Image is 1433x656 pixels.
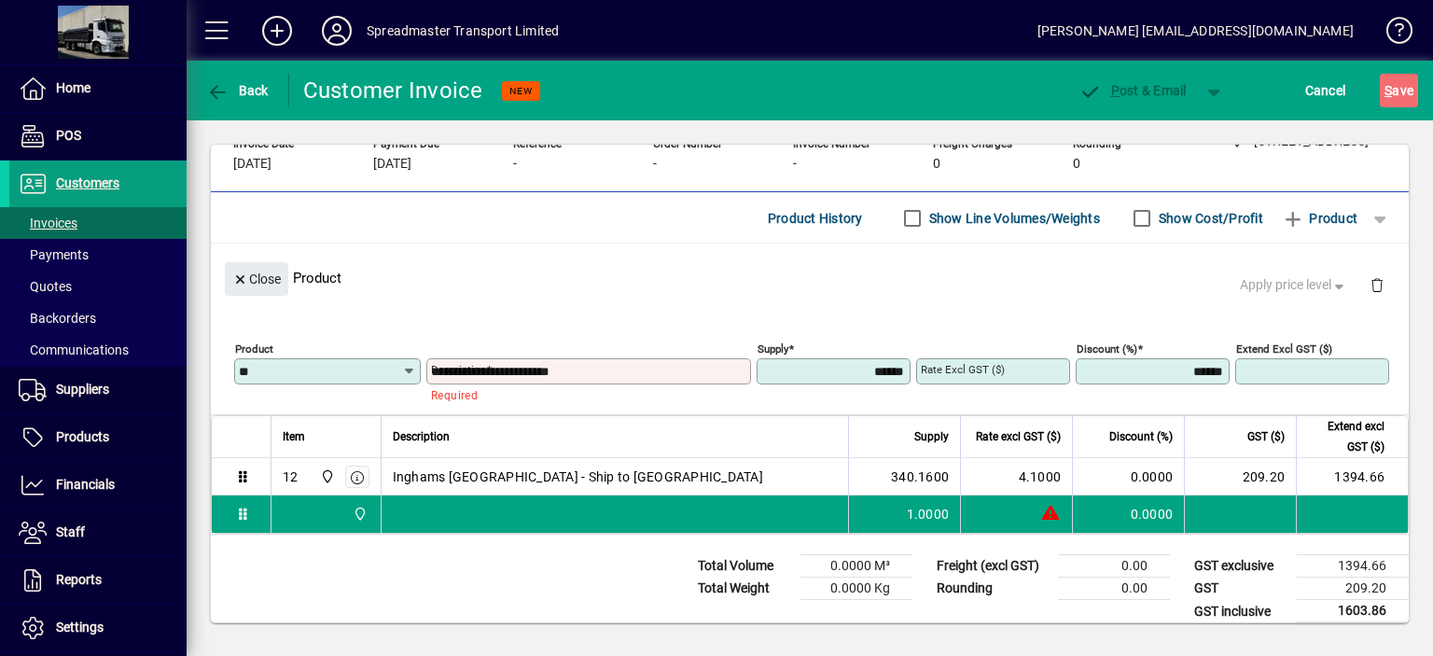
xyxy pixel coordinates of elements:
[914,426,949,447] span: Supply
[1072,495,1184,533] td: 0.0000
[56,620,104,635] span: Settings
[233,157,271,172] span: [DATE]
[1184,458,1296,495] td: 209.20
[976,426,1061,447] span: Rate excl GST ($)
[1355,262,1399,307] button: Delete
[1185,600,1297,623] td: GST inclusive
[1058,555,1170,578] td: 0.00
[315,467,337,487] span: 965 State Highway 2
[758,342,788,356] mat-label: Supply
[1037,16,1354,46] div: [PERSON_NAME] [EMAIL_ADDRESS][DOMAIN_NAME]
[56,477,115,492] span: Financials
[220,270,293,286] app-page-header-button: Close
[1232,269,1356,302] button: Apply price level
[9,271,187,302] a: Quotes
[1384,76,1413,105] span: ave
[206,83,269,98] span: Back
[891,468,949,486] span: 340.1600
[235,342,273,356] mat-label: Product
[9,334,187,366] a: Communications
[1077,342,1137,356] mat-label: Discount (%)
[1296,458,1408,495] td: 1394.66
[9,367,187,413] a: Suppliers
[1355,276,1399,293] app-page-header-button: Delete
[653,157,657,172] span: -
[1301,74,1351,107] button: Cancel
[933,157,940,172] span: 0
[760,202,870,235] button: Product History
[509,85,533,97] span: NEW
[1305,76,1346,105] span: Cancel
[513,157,517,172] span: -
[1240,275,1348,295] span: Apply price level
[1372,4,1410,64] a: Knowledge Base
[927,555,1058,578] td: Freight (excl GST)
[1247,426,1285,447] span: GST ($)
[1297,578,1409,600] td: 209.20
[1069,74,1196,107] button: Post & Email
[19,279,72,294] span: Quotes
[1185,578,1297,600] td: GST
[9,414,187,461] a: Products
[689,578,800,600] td: Total Weight
[1380,74,1418,107] button: Save
[19,247,89,262] span: Payments
[768,203,863,233] span: Product History
[211,244,1409,312] div: Product
[348,504,369,524] span: 965 State Highway 2
[307,14,367,48] button: Profile
[9,605,187,651] a: Settings
[232,264,281,295] span: Close
[927,578,1058,600] td: Rounding
[907,505,950,523] span: 1.0000
[225,262,288,296] button: Close
[793,157,797,172] span: -
[393,426,450,447] span: Description
[9,239,187,271] a: Payments
[9,462,187,509] a: Financials
[367,16,559,46] div: Spreadmaster Transport Limited
[800,555,912,578] td: 0.0000 M³
[373,157,411,172] span: [DATE]
[56,128,81,143] span: POS
[303,76,483,105] div: Customer Invoice
[9,509,187,556] a: Staff
[19,311,96,326] span: Backorders
[1236,342,1332,356] mat-label: Extend excl GST ($)
[56,175,119,190] span: Customers
[9,113,187,160] a: POS
[56,429,109,444] span: Products
[1073,157,1080,172] span: 0
[1078,83,1187,98] span: ost & Email
[1109,426,1173,447] span: Discount (%)
[187,74,289,107] app-page-header-button: Back
[431,363,486,376] mat-label: Description
[1072,458,1184,495] td: 0.0000
[1155,209,1263,228] label: Show Cost/Profit
[1111,83,1120,98] span: P
[283,426,305,447] span: Item
[19,216,77,230] span: Invoices
[56,572,102,587] span: Reports
[9,65,187,112] a: Home
[56,524,85,539] span: Staff
[9,302,187,334] a: Backorders
[431,384,736,404] mat-error: Required
[1308,416,1384,457] span: Extend excl GST ($)
[800,578,912,600] td: 0.0000 Kg
[247,14,307,48] button: Add
[1185,555,1297,578] td: GST exclusive
[972,468,1061,486] div: 4.1000
[1297,600,1409,623] td: 1603.86
[202,74,273,107] button: Back
[56,80,90,95] span: Home
[56,382,109,397] span: Suppliers
[1384,83,1392,98] span: S
[9,207,187,239] a: Invoices
[19,342,129,357] span: Communications
[921,363,1005,376] mat-label: Rate excl GST ($)
[689,555,800,578] td: Total Volume
[1058,578,1170,600] td: 0.00
[9,557,187,604] a: Reports
[1297,555,1409,578] td: 1394.66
